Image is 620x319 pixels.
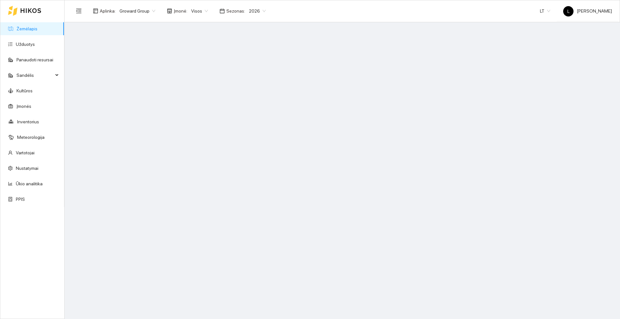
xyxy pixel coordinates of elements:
a: Kultūros [16,88,33,93]
span: L [567,6,570,16]
span: [PERSON_NAME] [563,8,612,14]
a: Nustatymai [16,166,38,171]
a: Inventorius [17,119,39,124]
span: LT [540,6,550,16]
span: Sezonas : [226,7,245,15]
a: Žemėlapis [16,26,37,31]
span: layout [93,8,98,14]
span: Visos [191,6,208,16]
span: Įmonė : [174,7,187,15]
a: Ūkio analitika [16,181,43,186]
a: PPIS [16,197,25,202]
span: Groward Group [119,6,155,16]
button: menu-fold [72,5,85,17]
a: Meteorologija [17,135,45,140]
a: Panaudoti resursai [16,57,53,62]
a: Užduotys [16,42,35,47]
span: calendar [220,8,225,14]
span: shop [167,8,172,14]
a: Įmonės [16,104,31,109]
a: Vartotojai [16,150,35,155]
span: 2026 [249,6,266,16]
span: Sandėlis [16,69,53,82]
span: menu-fold [76,8,82,14]
span: Aplinka : [100,7,116,15]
